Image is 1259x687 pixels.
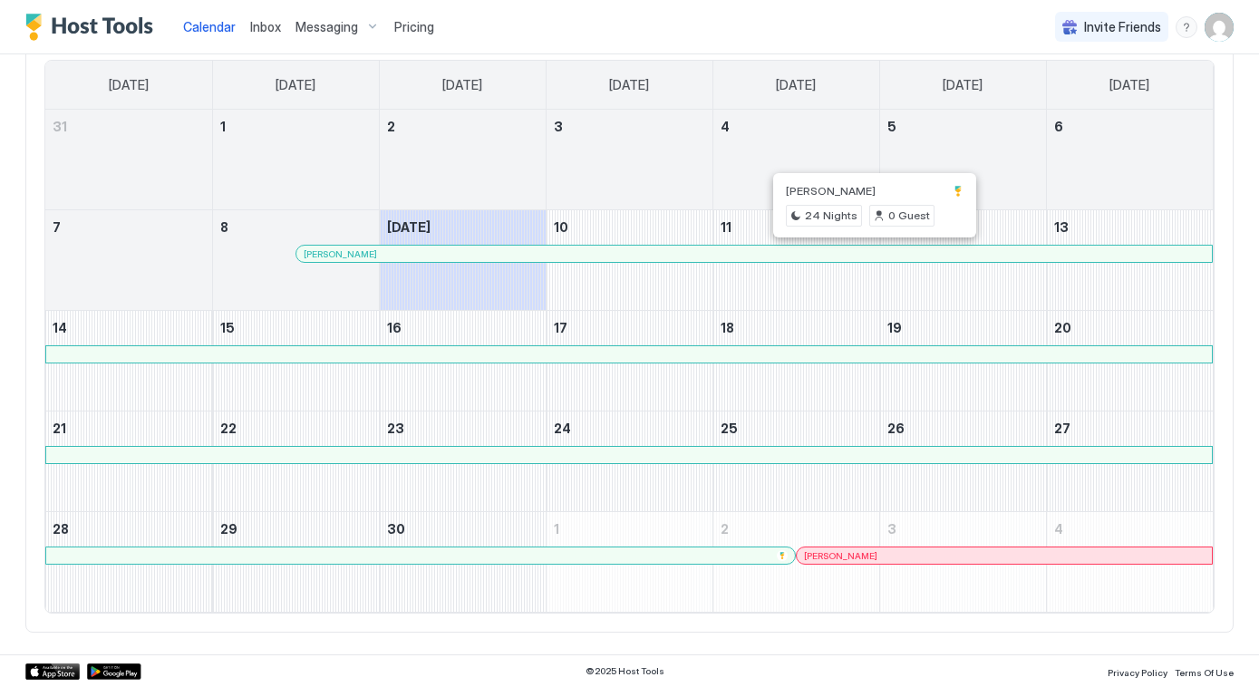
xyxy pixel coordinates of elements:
a: September 3, 2025 [547,110,712,143]
a: September 23, 2025 [380,411,546,445]
span: 4 [1054,521,1063,537]
span: © 2025 Host Tools [586,665,664,677]
span: 4 [721,119,730,134]
span: 8 [220,219,228,235]
span: Privacy Policy [1108,667,1167,678]
td: October 3, 2025 [879,512,1046,613]
a: September 6, 2025 [1047,110,1214,143]
td: September 21, 2025 [45,411,212,512]
a: September 26, 2025 [880,411,1046,445]
td: September 17, 2025 [546,311,712,411]
span: 25 [721,421,738,436]
td: August 31, 2025 [45,110,212,210]
a: Wednesday [591,61,667,110]
a: September 28, 2025 [45,512,212,546]
td: September 2, 2025 [379,110,546,210]
a: September 20, 2025 [1047,311,1214,344]
a: Sunday [91,61,167,110]
a: Thursday [758,61,834,110]
td: September 10, 2025 [546,210,712,311]
span: 20 [1054,320,1071,335]
span: 3 [887,521,896,537]
td: September 25, 2025 [712,411,879,512]
span: Invite Friends [1084,19,1161,35]
span: [DATE] [442,77,482,93]
a: September 25, 2025 [713,411,879,445]
span: 5 [887,119,896,134]
td: September 3, 2025 [546,110,712,210]
a: September 19, 2025 [880,311,1046,344]
a: September 24, 2025 [547,411,712,445]
span: 16 [387,320,402,335]
span: [DATE] [776,77,816,93]
div: User profile [1205,13,1234,42]
a: September 14, 2025 [45,311,212,344]
span: Calendar [183,19,236,34]
span: 10 [554,219,568,235]
span: 3 [554,119,563,134]
a: October 1, 2025 [547,512,712,546]
a: September 27, 2025 [1047,411,1214,445]
a: September 1, 2025 [213,110,379,143]
td: September 6, 2025 [1046,110,1213,210]
td: October 4, 2025 [1046,512,1213,613]
span: [PERSON_NAME] [304,248,377,260]
a: August 31, 2025 [45,110,212,143]
span: 28 [53,521,69,537]
a: September 4, 2025 [713,110,879,143]
a: September 5, 2025 [880,110,1046,143]
span: 2 [387,119,395,134]
a: September 11, 2025 [713,210,879,244]
span: [DATE] [276,77,315,93]
a: September 15, 2025 [213,311,379,344]
a: September 7, 2025 [45,210,212,244]
td: October 1, 2025 [546,512,712,613]
span: [PERSON_NAME] [804,550,877,562]
span: 13 [1054,219,1069,235]
td: September 27, 2025 [1046,411,1213,512]
a: October 4, 2025 [1047,512,1214,546]
span: [DATE] [109,77,149,93]
td: September 14, 2025 [45,311,212,411]
a: September 30, 2025 [380,512,546,546]
span: 27 [1054,421,1070,436]
td: September 9, 2025 [379,210,546,311]
span: 7 [53,219,61,235]
span: 22 [220,421,237,436]
span: 23 [387,421,404,436]
td: September 11, 2025 [712,210,879,311]
span: 26 [887,421,905,436]
a: Monday [257,61,334,110]
a: Friday [925,61,1001,110]
a: September 16, 2025 [380,311,546,344]
a: Host Tools Logo [25,14,161,41]
a: September 29, 2025 [213,512,379,546]
td: September 26, 2025 [879,411,1046,512]
td: September 15, 2025 [212,311,379,411]
a: October 2, 2025 [713,512,879,546]
span: 11 [721,219,731,235]
div: Google Play Store [87,663,141,680]
a: September 12, 2025 [880,210,1046,244]
span: 1 [220,119,226,134]
td: September 22, 2025 [212,411,379,512]
span: Messaging [295,19,358,35]
span: 30 [387,521,405,537]
a: Saturday [1091,61,1167,110]
td: September 28, 2025 [45,512,212,613]
span: 17 [554,320,567,335]
div: menu [1176,16,1197,38]
a: September 18, 2025 [713,311,879,344]
span: 0 Guest [888,208,930,224]
td: September 24, 2025 [546,411,712,512]
span: 21 [53,421,66,436]
td: September 1, 2025 [212,110,379,210]
span: 15 [220,320,235,335]
span: 18 [721,320,734,335]
span: Inbox [250,19,281,34]
span: [DATE] [609,77,649,93]
td: October 2, 2025 [712,512,879,613]
div: [PERSON_NAME] [804,550,1205,562]
span: [PERSON_NAME] [786,184,876,198]
td: September 29, 2025 [212,512,379,613]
